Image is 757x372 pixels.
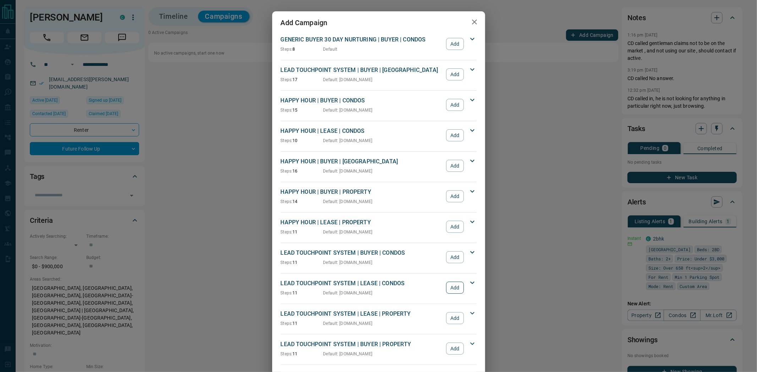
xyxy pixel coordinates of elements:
p: Default : [DOMAIN_NAME] [323,137,373,144]
p: LEAD TOUCHPOINT SYSTEM | BUYER | [GEOGRAPHIC_DATA] [281,66,443,74]
span: Steps: [281,351,293,356]
h2: Add Campaign [272,11,336,34]
button: Add [446,282,463,294]
p: Default : [DOMAIN_NAME] [323,290,373,296]
p: Default : [DOMAIN_NAME] [323,168,373,174]
p: HAPPY HOUR | BUYER | CONDOS [281,96,443,105]
p: GENERIC BUYER 30 DAY NURTURING | BUYER | CONDOS [281,35,443,44]
div: GENERIC BUYER 30 DAY NURTURING | BUYER | CONDOSSteps:8DefaultAdd [281,34,477,54]
button: Add [446,343,463,355]
p: HAPPY HOUR | BUYER | PROPERTY [281,188,443,196]
button: Add [446,251,463,263]
div: LEAD TOUCHPOINT SYSTEM | BUYER | CONDOSSteps:11Default: [DOMAIN_NAME]Add [281,247,477,267]
div: HAPPY HOUR | BUYER | [GEOGRAPHIC_DATA]Steps:16Default: [DOMAIN_NAME]Add [281,156,477,176]
span: Steps: [281,77,293,82]
p: Default : [DOMAIN_NAME] [323,198,373,205]
div: HAPPY HOUR | BUYER | PROPERTYSteps:14Default: [DOMAIN_NAME]Add [281,186,477,206]
p: Default [323,46,338,52]
button: Add [446,129,463,141]
span: Steps: [281,47,293,52]
div: LEAD TOUCHPOINT SYSTEM | LEASE | PROPERTYSteps:11Default: [DOMAIN_NAME]Add [281,308,477,328]
p: 11 [281,259,323,266]
p: 11 [281,290,323,296]
p: HAPPY HOUR | BUYER | [GEOGRAPHIC_DATA] [281,157,443,166]
p: 8 [281,46,323,52]
p: Default : [DOMAIN_NAME] [323,229,373,235]
div: LEAD TOUCHPOINT SYSTEM | BUYER | [GEOGRAPHIC_DATA]Steps:17Default: [DOMAIN_NAME]Add [281,64,477,84]
p: LEAD TOUCHPOINT SYSTEM | BUYER | CONDOS [281,249,443,257]
div: LEAD TOUCHPOINT SYSTEM | LEASE | CONDOSSteps:11Default: [DOMAIN_NAME]Add [281,278,477,298]
button: Add [446,99,463,111]
p: 11 [281,320,323,327]
p: Default : [DOMAIN_NAME] [323,320,373,327]
p: Default : [DOMAIN_NAME] [323,351,373,357]
p: HAPPY HOUR | LEASE | PROPERTY [281,218,443,227]
p: Default : [DOMAIN_NAME] [323,107,373,113]
button: Add [446,221,463,233]
span: Steps: [281,108,293,113]
p: 15 [281,107,323,113]
button: Add [446,160,463,172]
button: Add [446,190,463,202]
p: LEAD TOUCHPOINT SYSTEM | LEASE | PROPERTY [281,310,443,318]
p: HAPPY HOUR | LEASE | CONDOS [281,127,443,135]
button: Add [446,68,463,80]
p: Default : [DOMAIN_NAME] [323,259,373,266]
p: LEAD TOUCHPOINT SYSTEM | LEASE | CONDOS [281,279,443,288]
button: Add [446,38,463,50]
span: Steps: [281,291,293,295]
span: Steps: [281,230,293,235]
p: Default : [DOMAIN_NAME] [323,77,373,83]
span: Steps: [281,260,293,265]
span: Steps: [281,169,293,174]
div: HAPPY HOUR | LEASE | CONDOSSteps:10Default: [DOMAIN_NAME]Add [281,125,477,145]
p: LEAD TOUCHPOINT SYSTEM | BUYER | PROPERTY [281,340,443,349]
button: Add [446,312,463,324]
span: Steps: [281,138,293,143]
span: Steps: [281,321,293,326]
div: HAPPY HOUR | BUYER | CONDOSSteps:15Default: [DOMAIN_NAME]Add [281,95,477,115]
div: LEAD TOUCHPOINT SYSTEM | BUYER | PROPERTYSteps:11Default: [DOMAIN_NAME]Add [281,339,477,359]
p: 17 [281,77,323,83]
div: HAPPY HOUR | LEASE | PROPERTYSteps:11Default: [DOMAIN_NAME]Add [281,217,477,237]
p: 11 [281,351,323,357]
p: 10 [281,137,323,144]
span: Steps: [281,199,293,204]
p: 16 [281,168,323,174]
p: 14 [281,198,323,205]
p: 11 [281,229,323,235]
